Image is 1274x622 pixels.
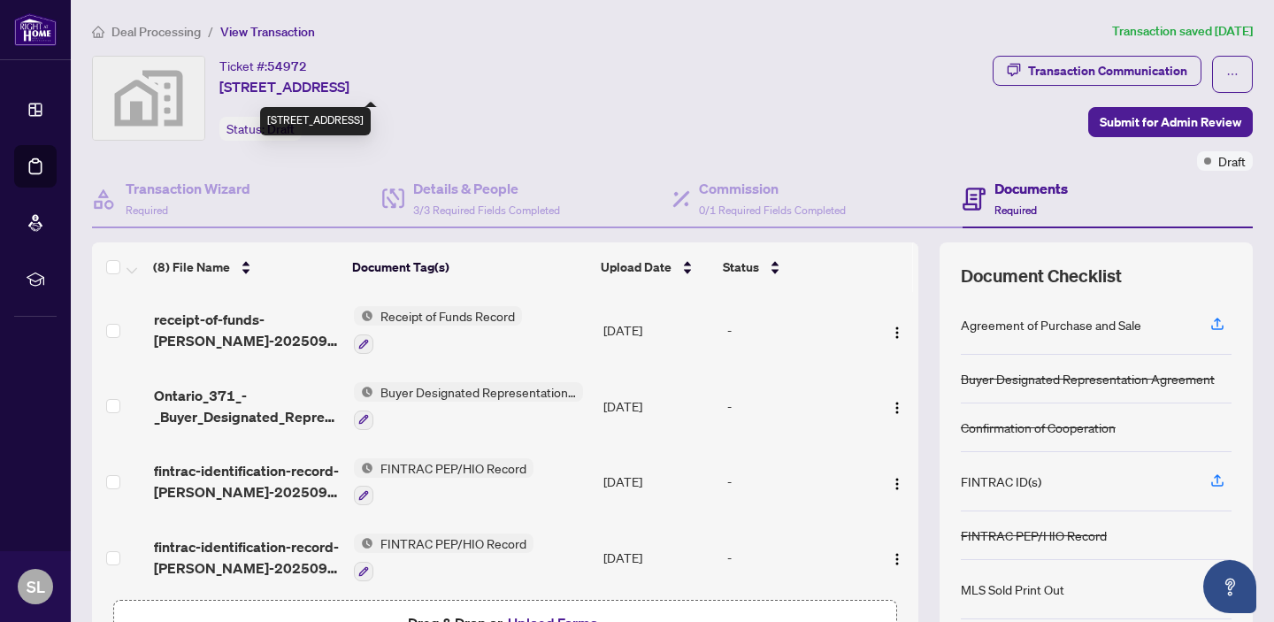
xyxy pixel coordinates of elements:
[1218,151,1246,171] span: Draft
[883,316,911,344] button: Logo
[961,315,1141,334] div: Agreement of Purchase and Sale
[890,477,904,491] img: Logo
[727,320,868,340] div: -
[373,382,583,402] span: Buyer Designated Representation Agreement
[883,392,911,420] button: Logo
[219,56,307,76] div: Ticket #:
[354,458,533,506] button: Status IconFINTRAC PEP/HIO Record
[961,264,1122,288] span: Document Checklist
[961,580,1064,599] div: MLS Sold Print Out
[727,396,868,416] div: -
[727,548,868,567] div: -
[961,472,1041,491] div: FINTRAC ID(s)
[1100,108,1241,136] span: Submit for Admin Review
[208,21,213,42] li: /
[354,382,583,430] button: Status IconBuyer Designated Representation Agreement
[373,458,533,478] span: FINTRAC PEP/HIO Record
[111,24,201,40] span: Deal Processing
[716,242,870,292] th: Status
[727,472,868,491] div: -
[601,257,672,277] span: Upload Date
[354,382,373,402] img: Status Icon
[961,418,1116,437] div: Confirmation of Cooperation
[219,76,349,97] span: [STREET_ADDRESS]
[723,257,759,277] span: Status
[14,13,57,46] img: logo
[154,536,340,579] span: fintrac-identification-record-[PERSON_NAME]-20250928-150508.pdf
[413,178,560,199] h4: Details & People
[994,203,1037,217] span: Required
[354,306,522,354] button: Status IconReceipt of Funds Record
[890,401,904,415] img: Logo
[1088,107,1253,137] button: Submit for Admin Review
[594,242,717,292] th: Upload Date
[1226,68,1239,81] span: ellipsis
[890,326,904,340] img: Logo
[345,242,594,292] th: Document Tag(s)
[596,368,720,444] td: [DATE]
[154,309,340,351] span: receipt-of-funds-[PERSON_NAME]-20250928-154740.pdf
[354,458,373,478] img: Status Icon
[373,534,533,553] span: FINTRAC PEP/HIO Record
[961,369,1215,388] div: Buyer Designated Representation Agreement
[220,24,315,40] span: View Transaction
[92,26,104,38] span: home
[260,107,371,135] div: [STREET_ADDRESS]
[154,385,340,427] span: Ontario_371_-_Buyer_Designated_Representation_Agreement_-_Authority_for_Purch_19.pdf
[354,534,533,581] button: Status IconFINTRAC PEP/HIO Record
[1028,57,1187,85] div: Transaction Communication
[994,178,1068,199] h4: Documents
[699,203,846,217] span: 0/1 Required Fields Completed
[267,58,307,74] span: 54972
[883,543,911,572] button: Logo
[883,467,911,495] button: Logo
[890,552,904,566] img: Logo
[126,203,168,217] span: Required
[596,519,720,595] td: [DATE]
[219,117,302,141] div: Status:
[27,574,45,599] span: SL
[596,292,720,368] td: [DATE]
[993,56,1201,86] button: Transaction Communication
[153,257,230,277] span: (8) File Name
[146,242,345,292] th: (8) File Name
[596,444,720,520] td: [DATE]
[413,203,560,217] span: 3/3 Required Fields Completed
[354,534,373,553] img: Status Icon
[1112,21,1253,42] article: Transaction saved [DATE]
[961,526,1107,545] div: FINTRAC PEP/HIO Record
[93,57,204,140] img: svg%3e
[373,306,522,326] span: Receipt of Funds Record
[126,178,250,199] h4: Transaction Wizard
[154,460,340,503] span: fintrac-identification-record-[PERSON_NAME]-20250928-150455.pdf
[699,178,846,199] h4: Commission
[354,306,373,326] img: Status Icon
[1203,560,1256,613] button: Open asap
